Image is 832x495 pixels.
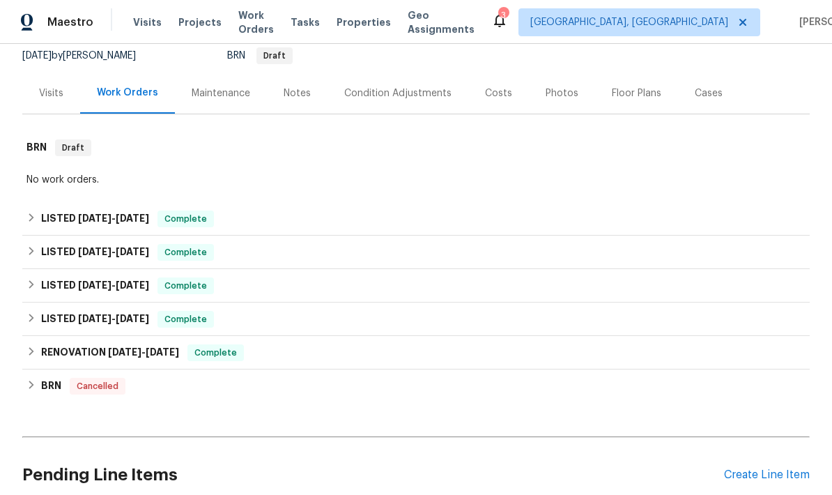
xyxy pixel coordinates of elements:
[116,247,149,257] span: [DATE]
[22,303,810,336] div: LISTED [DATE]-[DATE]Complete
[146,347,179,357] span: [DATE]
[189,346,242,360] span: Complete
[116,280,149,290] span: [DATE]
[291,17,320,27] span: Tasks
[97,86,158,100] div: Work Orders
[108,347,179,357] span: -
[108,347,141,357] span: [DATE]
[41,311,149,328] h6: LISTED
[78,213,149,223] span: -
[159,245,213,259] span: Complete
[258,52,291,60] span: Draft
[116,213,149,223] span: [DATE]
[612,86,661,100] div: Floor Plans
[22,236,810,269] div: LISTED [DATE]-[DATE]Complete
[47,15,93,29] span: Maestro
[78,213,111,223] span: [DATE]
[41,244,149,261] h6: LISTED
[337,15,391,29] span: Properties
[238,8,274,36] span: Work Orders
[178,15,222,29] span: Projects
[133,15,162,29] span: Visits
[344,86,452,100] div: Condition Adjustments
[78,314,149,323] span: -
[159,212,213,226] span: Complete
[546,86,578,100] div: Photos
[71,379,124,393] span: Cancelled
[41,211,149,227] h6: LISTED
[159,279,213,293] span: Complete
[22,51,52,61] span: [DATE]
[56,141,90,155] span: Draft
[22,202,810,236] div: LISTED [DATE]-[DATE]Complete
[78,247,111,257] span: [DATE]
[498,8,508,22] div: 3
[78,247,149,257] span: -
[22,47,153,64] div: by [PERSON_NAME]
[22,125,810,170] div: BRN Draft
[26,173,806,187] div: No work orders.
[41,277,149,294] h6: LISTED
[26,139,47,156] h6: BRN
[227,51,293,61] span: BRN
[41,344,179,361] h6: RENOVATION
[695,86,723,100] div: Cases
[724,469,810,482] div: Create Line Item
[39,86,63,100] div: Visits
[530,15,728,29] span: [GEOGRAPHIC_DATA], [GEOGRAPHIC_DATA]
[78,280,111,290] span: [DATE]
[78,280,149,290] span: -
[22,336,810,370] div: RENOVATION [DATE]-[DATE]Complete
[192,86,250,100] div: Maintenance
[22,269,810,303] div: LISTED [DATE]-[DATE]Complete
[485,86,512,100] div: Costs
[78,314,111,323] span: [DATE]
[408,8,475,36] span: Geo Assignments
[41,378,61,395] h6: BRN
[22,370,810,403] div: BRN Cancelled
[116,314,149,323] span: [DATE]
[284,86,311,100] div: Notes
[159,312,213,326] span: Complete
